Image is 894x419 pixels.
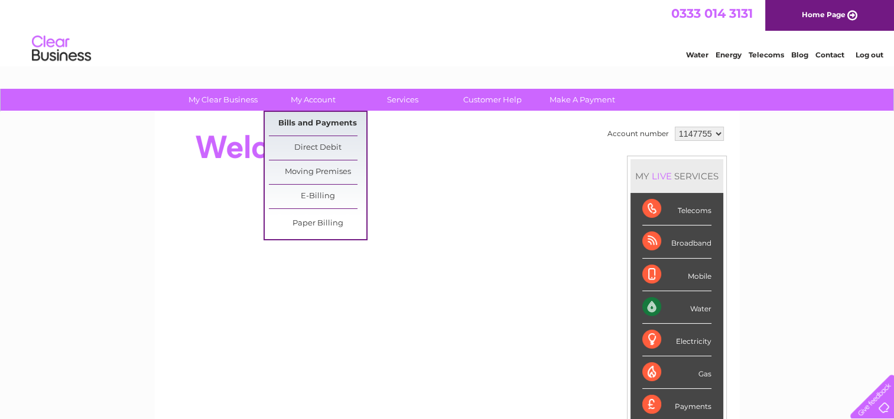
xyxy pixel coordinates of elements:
div: Electricity [642,324,711,356]
td: Account number [604,124,672,144]
a: Bills and Payments [269,112,366,136]
a: Paper Billing [269,212,366,236]
a: Moving Premises [269,160,366,184]
a: E-Billing [269,185,366,208]
div: Broadband [642,225,711,258]
a: Services [354,89,451,111]
a: Blog [791,50,808,59]
a: Water [686,50,708,59]
a: Contact [815,50,844,59]
a: Make A Payment [534,89,631,111]
a: 0333 014 3131 [671,6,753,21]
div: Mobile [642,259,711,291]
a: Energy [716,50,742,59]
a: My Clear Business [174,89,272,111]
img: logo.png [31,31,92,67]
div: Water [642,291,711,324]
a: Direct Debit [269,136,366,160]
a: Telecoms [749,50,784,59]
a: My Account [264,89,362,111]
div: Gas [642,356,711,389]
div: MY SERVICES [630,159,723,193]
div: Telecoms [642,193,711,225]
div: LIVE [649,170,674,182]
a: Customer Help [444,89,541,111]
a: Log out [855,50,883,59]
div: Clear Business is a trading name of Verastar Limited (registered in [GEOGRAPHIC_DATA] No. 3667643... [168,7,727,57]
